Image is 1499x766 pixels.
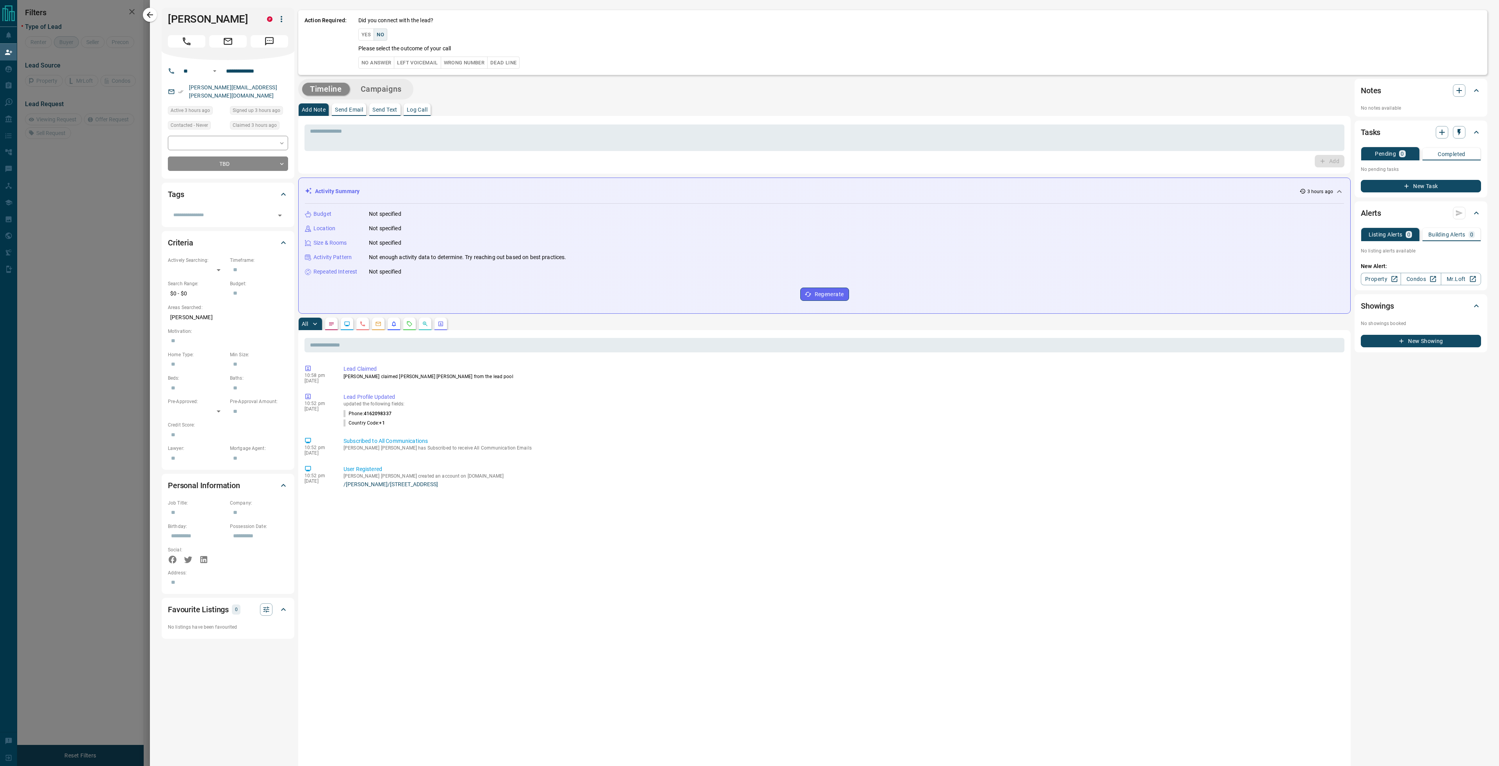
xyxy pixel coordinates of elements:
[407,107,427,112] p: Log Call
[313,239,347,247] p: Size & Rooms
[1361,123,1481,142] div: Tasks
[1307,188,1333,195] p: 3 hours ago
[168,499,226,507] p: Job Title:
[168,236,193,249] h2: Criteria
[168,188,184,201] h2: Tags
[302,83,350,96] button: Timeline
[168,351,226,358] p: Home Type:
[358,57,394,69] button: No Answer
[168,156,288,171] div: TBD
[1361,262,1481,270] p: New Alert:
[233,107,280,114] span: Signed up 3 hours ago
[230,106,288,117] div: Thu Aug 14 2025
[369,253,566,261] p: Not enough activity data to determine. Try reaching out based on best practices.
[230,398,288,405] p: Pre-Approval Amount:
[168,185,288,204] div: Tags
[168,311,288,324] p: [PERSON_NAME]
[251,35,288,48] span: Message
[304,378,332,384] p: [DATE]
[304,406,332,412] p: [DATE]
[358,16,433,25] p: Did you connect with the lead?
[1441,273,1481,285] a: Mr.Loft
[1361,320,1481,327] p: No showings booked
[360,321,366,327] svg: Calls
[210,66,219,76] button: Open
[302,321,308,327] p: All
[302,107,326,112] p: Add Note
[369,268,401,276] p: Not specified
[1361,273,1401,285] a: Property
[313,210,331,218] p: Budget
[1428,232,1465,237] p: Building Alerts
[168,375,226,382] p: Beds:
[168,546,226,553] p: Social:
[374,28,387,41] button: No
[344,437,1341,445] p: Subscribed to All Communications
[168,280,226,287] p: Search Range:
[230,523,288,530] p: Possession Date:
[168,233,288,252] div: Criteria
[230,121,288,132] div: Thu Aug 14 2025
[168,13,255,25] h1: [PERSON_NAME]
[1361,180,1481,192] button: New Task
[1361,81,1481,100] div: Notes
[1361,164,1481,175] p: No pending tasks
[1438,151,1465,157] p: Completed
[305,184,1344,199] div: Activity Summary3 hours ago
[168,304,288,311] p: Areas Searched:
[168,257,226,264] p: Actively Searching:
[375,321,381,327] svg: Emails
[1361,300,1394,312] h2: Showings
[1369,232,1403,237] p: Listing Alerts
[394,57,441,69] button: Left Voicemail
[168,624,288,631] p: No listings have been favourited
[171,107,210,114] span: Active 3 hours ago
[344,445,1341,451] p: [PERSON_NAME] [PERSON_NAME] has Subscribed to receive All Communication Emails
[369,239,401,247] p: Not specified
[441,57,488,69] button: Wrong Number
[344,321,350,327] svg: Lead Browsing Activity
[1361,247,1481,254] p: No listing alerts available
[168,328,288,335] p: Motivation:
[168,106,226,117] div: Thu Aug 14 2025
[230,375,288,382] p: Baths:
[304,373,332,378] p: 10:58 pm
[344,481,1341,487] a: /[PERSON_NAME]/[STREET_ADDRESS]
[358,28,374,41] button: Yes
[328,321,335,327] svg: Notes
[168,287,226,300] p: $0 - $0
[304,16,347,69] p: Action Required:
[406,321,413,327] svg: Requests
[344,410,392,417] p: Phone :
[422,321,428,327] svg: Opportunities
[1361,204,1481,222] div: Alerts
[168,603,229,616] h2: Favourite Listings
[391,321,397,327] svg: Listing Alerts
[364,411,392,416] span: 4162098337
[168,445,226,452] p: Lawyer:
[313,224,335,233] p: Location
[1361,335,1481,347] button: New Showing
[800,288,849,301] button: Regenerate
[230,499,288,507] p: Company:
[335,107,363,112] p: Send Email
[168,569,288,576] p: Address:
[209,35,247,48] span: Email
[233,121,277,129] span: Claimed 3 hours ago
[230,351,288,358] p: Min Size:
[353,83,409,96] button: Campaigns
[304,450,332,456] p: [DATE]
[234,605,238,614] p: 0
[315,187,360,195] p: Activity Summary
[168,600,288,619] div: Favourite Listings0
[168,398,226,405] p: Pre-Approved:
[344,473,1341,479] p: [PERSON_NAME] [PERSON_NAME] created an account on [DOMAIN_NAME]
[1401,151,1404,156] p: 0
[1401,273,1441,285] a: Condos
[487,57,520,69] button: Dead Line
[1407,232,1410,237] p: 0
[1375,151,1396,156] p: Pending
[230,445,288,452] p: Mortgage Agent:
[344,365,1341,373] p: Lead Claimed
[1361,297,1481,315] div: Showings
